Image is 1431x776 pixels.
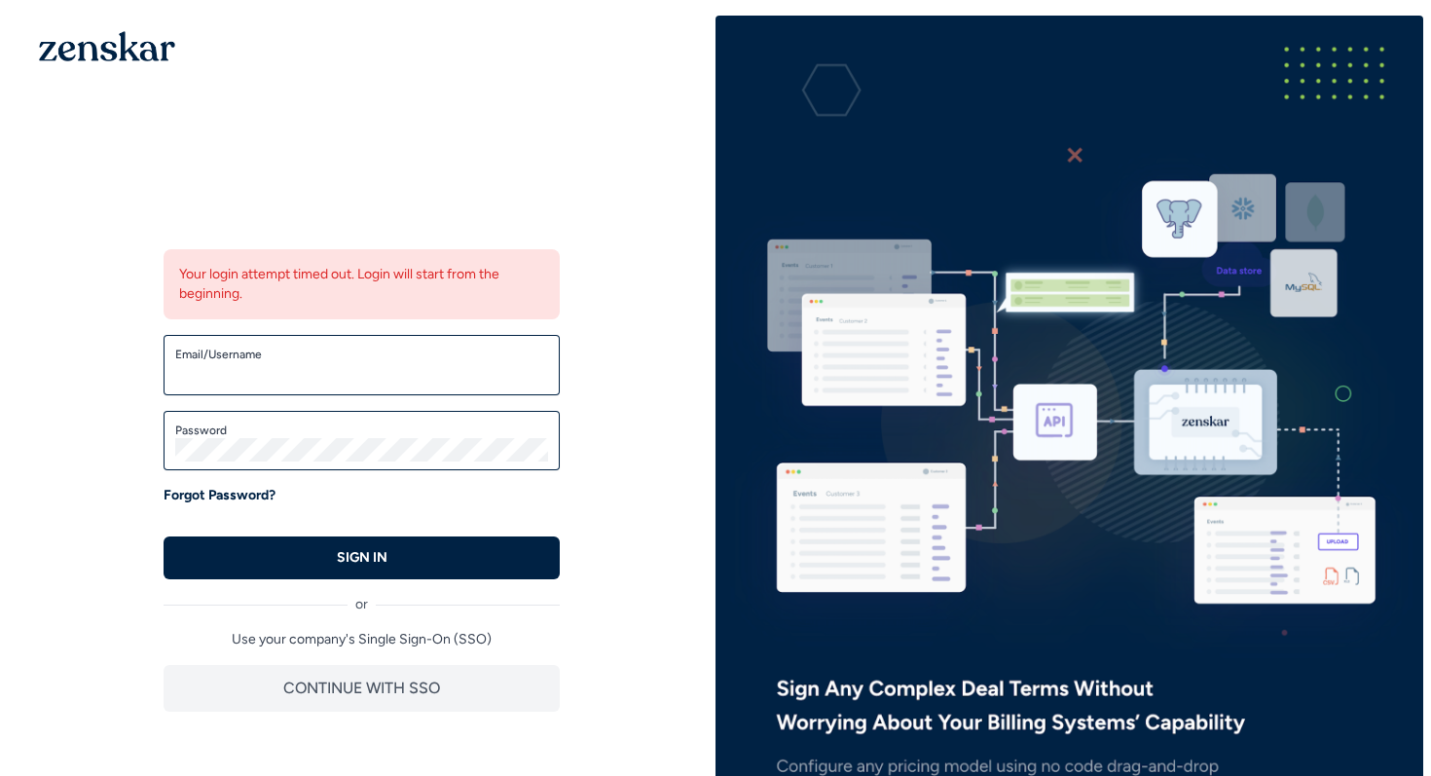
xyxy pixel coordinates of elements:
p: SIGN IN [337,548,387,568]
div: or [164,579,560,614]
p: Use your company's Single Sign-On (SSO) [164,630,560,649]
a: Forgot Password? [164,486,275,505]
div: Your login attempt timed out. Login will start from the beginning. [164,249,560,319]
button: CONTINUE WITH SSO [164,665,560,712]
label: Email/Username [175,347,548,362]
img: 1OGAJ2xQqyY4LXKgY66KYq0eOWRCkrZdAb3gUhuVAqdWPZE9SRJmCz+oDMSn4zDLXe31Ii730ItAGKgCKgCCgCikA4Av8PJUP... [39,31,175,61]
label: Password [175,423,548,438]
button: SIGN IN [164,536,560,579]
